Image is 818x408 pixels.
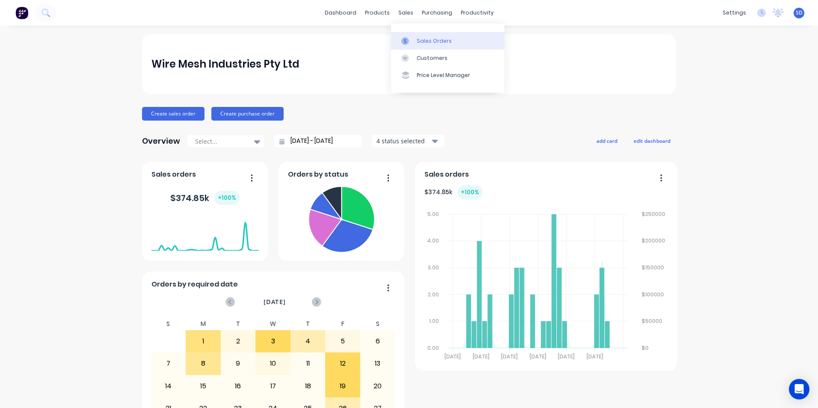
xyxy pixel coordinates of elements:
div: Wire Mesh Industries Pty Ltd [151,56,299,73]
button: 4 status selected [372,135,445,148]
div: F [325,318,360,330]
tspan: [DATE] [558,353,575,360]
tspan: $100000 [642,291,664,298]
tspan: [DATE] [501,353,518,360]
div: Open Intercom Messenger [789,379,809,399]
tspan: $0 [642,344,649,352]
div: + 100 % [214,191,240,205]
div: 7 [151,353,186,374]
div: T [290,318,326,330]
div: 8 [186,353,220,374]
span: Orders by status [288,169,348,180]
div: M [186,318,221,330]
a: Sales Orders [391,32,504,49]
span: Sales orders [424,169,469,180]
div: 9 [221,353,255,374]
div: S [360,318,395,330]
tspan: [DATE] [444,353,461,360]
tspan: [DATE] [473,353,489,360]
div: 13 [361,353,395,374]
div: + 100 % [457,185,483,199]
div: 17 [256,375,290,397]
div: 3 [256,331,290,352]
div: productivity [456,6,498,19]
div: Sales Orders [417,37,452,45]
div: 6 [361,331,395,352]
tspan: [DATE] [530,353,546,360]
div: 20 [361,375,395,397]
div: purchasing [418,6,456,19]
div: 11 [291,353,325,374]
div: Overview [142,133,180,150]
div: T [221,318,256,330]
tspan: 0.00 [427,344,439,352]
button: add card [591,135,623,146]
tspan: $250000 [642,210,665,218]
div: W [255,318,290,330]
tspan: 1.00 [429,317,439,325]
tspan: 3.00 [428,264,439,271]
div: 16 [221,375,255,397]
div: 19 [326,375,360,397]
div: $ 374.85k [424,185,483,199]
a: Price Level Manager [391,67,504,84]
a: Customers [391,50,504,67]
tspan: $50000 [642,317,662,325]
div: $ 374.85k [170,191,240,205]
img: Factory [15,6,28,19]
tspan: [DATE] [587,353,603,360]
button: Create sales order [142,107,204,121]
div: 15 [186,375,220,397]
div: 4 status selected [376,136,430,145]
div: 5 [326,331,360,352]
div: settings [718,6,750,19]
div: 18 [291,375,325,397]
div: S [151,318,186,330]
div: 12 [326,353,360,374]
div: Price Level Manager [417,71,470,79]
a: dashboard [320,6,361,19]
div: 14 [151,375,186,397]
tspan: 2.00 [428,291,439,298]
span: [DATE] [264,297,286,307]
div: 10 [256,353,290,374]
div: 2 [221,331,255,352]
div: products [361,6,394,19]
tspan: 5.00 [427,210,439,218]
tspan: $200000 [642,237,665,244]
div: sales [394,6,418,19]
button: edit dashboard [628,135,676,146]
button: Create purchase order [211,107,284,121]
div: 4 [291,331,325,352]
div: 1 [186,331,220,352]
tspan: 4.00 [427,237,439,244]
div: Customers [417,54,448,62]
span: SD [796,9,803,17]
tspan: $150000 [642,264,664,271]
span: Sales orders [151,169,196,180]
